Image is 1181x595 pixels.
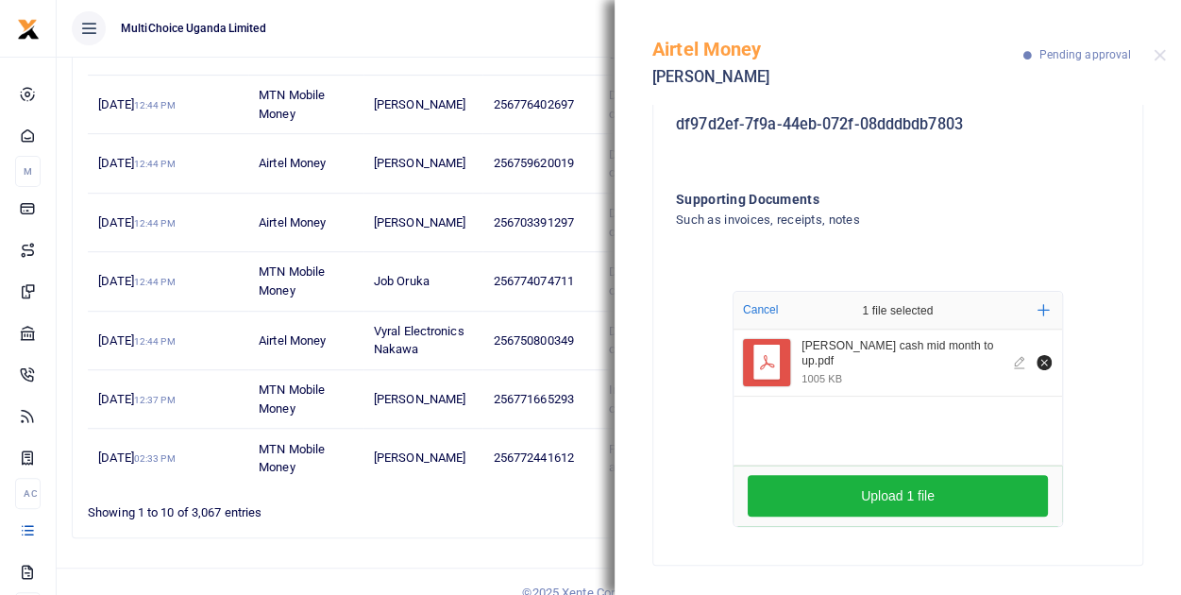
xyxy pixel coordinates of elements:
[374,215,465,229] span: [PERSON_NAME]
[113,20,274,37] span: MultiChoice Uganda Limited
[134,336,176,347] small: 12:44 PM
[818,292,978,330] div: 1 file selected
[676,189,1043,210] h4: Supporting Documents
[1154,49,1166,61] button: Close
[1030,297,1057,324] button: Add more files
[609,264,715,297] span: DSTV ESP GSB commission [DATE]
[609,382,710,416] span: Installer insurance claim refund
[494,450,574,465] span: 256772441612
[494,392,574,406] span: 256771665293
[98,215,175,229] span: [DATE]
[98,156,175,170] span: [DATE]
[801,339,1003,368] div: petty cash mid month to up.pdf
[737,297,784,322] button: Cancel
[676,210,1043,230] h4: Such as invoices, receipts, notes
[374,324,464,357] span: Vyral Electronics Nakawa
[134,277,176,287] small: 12:44 PM
[134,218,176,229] small: 12:44 PM
[17,18,40,41] img: logo-small
[1038,48,1131,61] span: Pending approval
[98,97,175,111] span: [DATE]
[609,206,715,239] span: DSTV ESP GSB commission [DATE]
[1010,352,1031,373] button: Edit file petty cash mid month to up.pdf
[88,493,523,522] div: Showing 1 to 10 of 3,067 entries
[676,115,1120,134] h5: df97d2ef-7f9a-44eb-072f-08dddbdb7803
[17,21,40,35] a: logo-small logo-large logo-large
[494,215,574,229] span: 256703391297
[98,274,175,288] span: [DATE]
[259,382,325,416] span: MTN Mobile Money
[733,291,1063,527] div: File Uploader
[134,159,176,169] small: 12:44 PM
[374,392,465,406] span: [PERSON_NAME]
[494,156,574,170] span: 256759620019
[259,442,325,475] span: MTN Mobile Money
[98,333,175,348] span: [DATE]
[652,38,1023,60] h5: Airtel Money
[374,274,430,288] span: Job Oruka
[609,442,698,475] span: Purchasing tires and balancing
[609,147,715,180] span: DSTV ESP GSB commission [DATE]
[259,215,326,229] span: Airtel Money
[609,324,715,357] span: DSTV ESP GSB commission [DATE]
[801,372,842,385] div: 1005 KB
[494,97,574,111] span: 256776402697
[374,156,465,170] span: [PERSON_NAME]
[1034,352,1054,373] button: Remove file
[15,478,41,509] li: Ac
[609,88,715,121] span: DSTV ESP GSB commission [DATE]
[134,395,176,405] small: 12:37 PM
[98,450,175,465] span: [DATE]
[652,68,1023,87] h5: [PERSON_NAME]
[374,450,465,465] span: [PERSON_NAME]
[259,88,325,121] span: MTN Mobile Money
[748,475,1048,517] button: Upload 1 file
[15,156,41,187] li: M
[259,264,325,297] span: MTN Mobile Money
[259,333,326,348] span: Airtel Money
[259,156,326,170] span: Airtel Money
[374,97,465,111] span: [PERSON_NAME]
[98,392,175,406] span: [DATE]
[494,333,574,348] span: 256750800349
[494,274,574,288] span: 256774074711
[134,453,176,464] small: 02:33 PM
[134,100,176,110] small: 12:44 PM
